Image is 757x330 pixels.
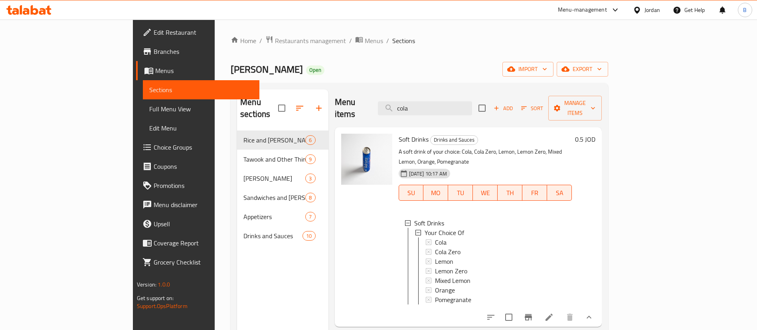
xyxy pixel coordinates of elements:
span: Cola Zero [435,247,461,257]
span: Coverage Report [154,238,253,248]
span: [PERSON_NAME] [243,174,305,183]
span: Add [492,104,514,113]
span: [PERSON_NAME] [231,60,303,78]
span: Appetizers [243,212,305,221]
div: Rice and Farooj [243,135,305,145]
span: Your Choice Of [425,228,464,237]
div: Menu-management [558,5,607,15]
span: FR [526,187,544,199]
button: import [502,62,553,77]
div: items [305,174,315,183]
span: Menus [365,36,383,45]
span: SA [550,187,569,199]
span: Pomegranate [435,295,471,304]
span: TU [451,187,470,199]
li: / [349,36,352,45]
a: Menus [136,61,259,80]
span: Sections [149,85,253,95]
span: Select section [474,100,490,117]
span: Tawook and Other Things [243,154,305,164]
span: Orange [435,285,455,295]
span: Sections [392,36,415,45]
button: Add [490,102,516,115]
span: 10 [303,232,315,240]
span: 3 [306,175,315,182]
span: Restaurants management [275,36,346,45]
span: 9 [306,156,315,163]
svg: Show Choices [584,312,594,322]
span: Get support on: [137,293,174,303]
span: Choice Groups [154,142,253,152]
span: Sort [521,104,543,113]
span: Coupons [154,162,253,171]
div: Rice and [PERSON_NAME]6 [237,130,328,150]
button: export [557,62,608,77]
span: TH [501,187,519,199]
span: Open [306,67,324,73]
a: Promotions [136,176,259,195]
h2: Menu items [335,96,369,120]
span: WE [476,187,494,199]
span: Soft Drinks [414,218,444,228]
span: B [743,6,747,14]
div: Abu Al-Abd Meals [243,174,305,183]
a: Upsell [136,214,259,233]
span: Branches [154,47,253,56]
span: Promotions [154,181,253,190]
button: MO [423,185,448,201]
span: Menus [155,66,253,75]
span: Lemon [435,257,453,266]
div: Drinks and Sauces10 [237,226,328,245]
a: Menus [355,36,383,46]
div: items [305,154,315,164]
a: Edit Restaurant [136,23,259,42]
span: Soft Drinks [399,133,429,145]
span: Full Menu View [149,104,253,114]
nav: Menu sections [237,127,328,249]
span: Drinks and Sauces [431,135,478,144]
span: import [509,64,547,74]
p: A soft drink of your choice: Cola, Cola Zero, Lemon, Lemon Zero, Mixed Lemon, Orange, Pomegranate [399,147,572,167]
span: Manage items [555,98,595,118]
a: Coverage Report [136,233,259,253]
span: Upsell [154,219,253,229]
a: Support.OpsPlatform [137,301,188,311]
button: TH [498,185,522,201]
div: Drinks and Sauces [243,231,302,241]
div: [PERSON_NAME]3 [237,169,328,188]
div: Open [306,65,324,75]
div: Jordan [644,6,660,14]
button: Branch-specific-item [519,308,538,327]
span: Menu disclaimer [154,200,253,209]
span: Lemon Zero [435,266,467,276]
button: TU [448,185,473,201]
span: export [563,64,602,74]
span: 8 [306,194,315,202]
li: / [259,36,262,45]
div: items [305,212,315,221]
button: SA [547,185,572,201]
span: 1.0.0 [158,279,170,290]
span: Edit Restaurant [154,28,253,37]
span: [DATE] 10:17 AM [406,170,450,178]
div: Sandwiches and [PERSON_NAME]8 [237,188,328,207]
a: Full Menu View [143,99,259,119]
span: 7 [306,213,315,221]
span: Rice and [PERSON_NAME] [243,135,305,145]
a: Restaurants management [265,36,346,46]
nav: breadcrumb [231,36,608,46]
span: Sandwiches and [PERSON_NAME] [243,193,305,202]
span: MO [427,187,445,199]
button: Sort [519,102,545,115]
button: Manage items [548,96,602,121]
div: Appetizers7 [237,207,328,226]
button: show more [579,308,599,327]
button: delete [560,308,579,327]
a: Branches [136,42,259,61]
a: Menu disclaimer [136,195,259,214]
button: WE [473,185,498,201]
div: Tawook and Other Things9 [237,150,328,169]
h6: 0.5 JOD [575,134,595,145]
span: Select to update [500,309,517,326]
